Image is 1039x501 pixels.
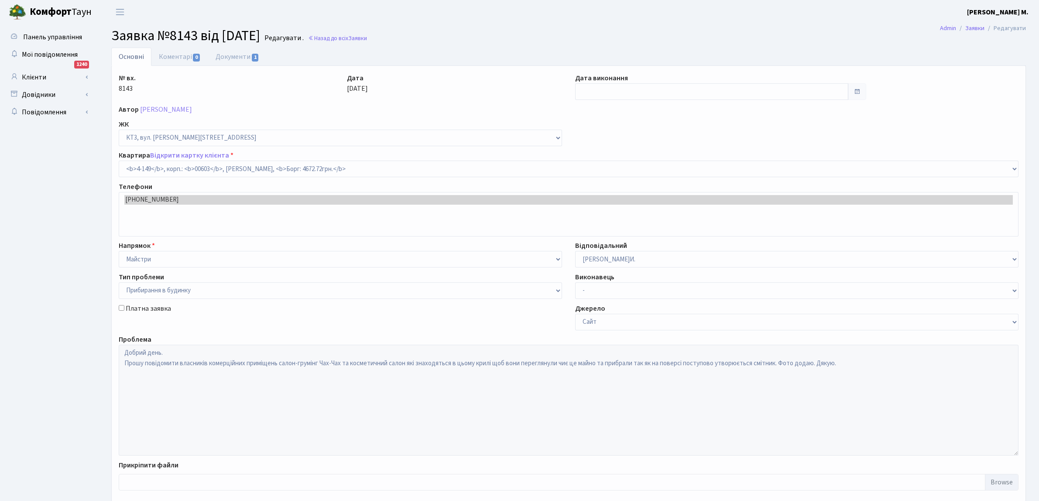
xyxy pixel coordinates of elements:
textarea: Добрий день. Прошу повідомити власників комерційних приміщень салон-грумінг Чах-Чах та косметични... [119,345,1018,456]
span: Панель управління [23,32,82,42]
label: Автор [119,104,139,115]
small: Редагувати . [263,34,304,42]
div: [DATE] [340,73,569,100]
label: Телефони [119,182,152,192]
label: № вх. [119,73,136,83]
label: Дата [347,73,363,83]
label: Напрямок [119,240,155,251]
a: Назад до всіхЗаявки [308,34,367,42]
span: Заявка №8143 від [DATE] [111,26,260,46]
label: ЖК [119,119,129,130]
b: Комфорт [30,5,72,19]
label: Відповідальний [575,240,627,251]
a: Мої повідомлення1240 [4,46,92,63]
a: Коментарі [151,48,208,66]
label: Дата виконання [575,73,628,83]
div: 1240 [74,61,89,69]
span: Заявки [348,34,367,42]
label: Виконавець [575,272,614,282]
a: [PERSON_NAME] М. [967,7,1029,17]
label: Квартира [119,150,233,161]
label: Прикріпити файли [119,460,178,470]
a: Документи [208,48,267,66]
li: Редагувати [984,24,1026,33]
div: 8143 [112,73,340,100]
select: ) [119,161,1018,177]
label: Тип проблеми [119,272,164,282]
label: Джерело [575,303,605,314]
img: logo.png [9,3,26,21]
a: Панель управління [4,28,92,46]
a: Відкрити картку клієнта [150,151,229,160]
option: [PHONE_NUMBER] [124,195,1013,205]
select: ) [119,282,562,299]
span: 1 [252,54,259,62]
button: Переключити навігацію [109,5,131,19]
label: Проблема [119,334,151,345]
span: Таун [30,5,92,20]
a: Повідомлення [4,103,92,121]
a: Основні [111,48,151,66]
nav: breadcrumb [927,19,1039,38]
a: Клієнти [4,69,92,86]
a: Довідники [4,86,92,103]
a: Заявки [965,24,984,33]
span: Мої повідомлення [22,50,78,59]
label: Платна заявка [126,303,171,314]
span: 0 [193,54,200,62]
a: Admin [940,24,956,33]
a: [PERSON_NAME] [140,105,192,114]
